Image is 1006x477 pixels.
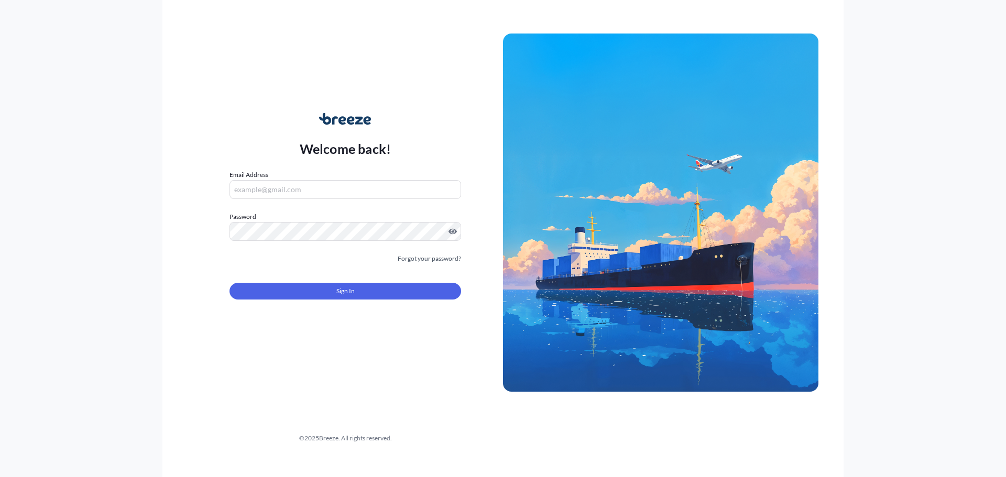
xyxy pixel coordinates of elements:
img: Ship illustration [503,34,818,392]
button: Sign In [229,283,461,299]
span: Sign In [336,286,355,296]
input: example@gmail.com [229,180,461,199]
label: Email Address [229,170,268,180]
label: Password [229,212,461,222]
p: Welcome back! [300,140,391,157]
div: © 2025 Breeze. All rights reserved. [188,433,503,443]
a: Forgot your password? [398,253,461,264]
button: Show password [449,227,457,236]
